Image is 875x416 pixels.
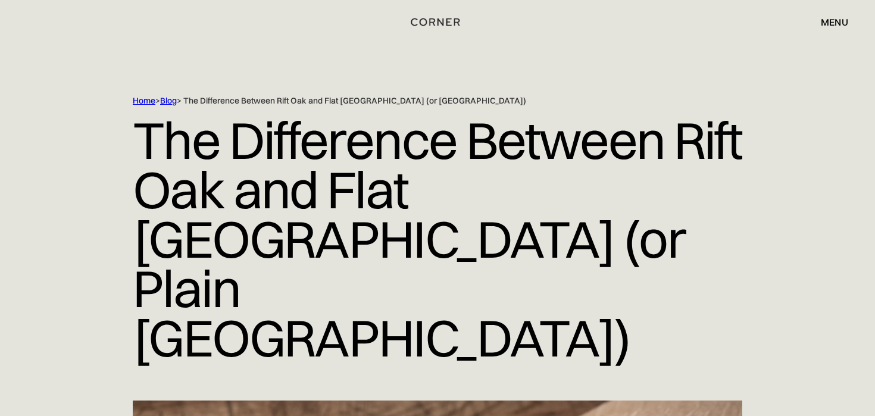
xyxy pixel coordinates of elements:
a: home [407,14,469,30]
a: Blog [160,95,177,106]
a: Home [133,95,155,106]
h1: The Difference Between Rift Oak and Flat [GEOGRAPHIC_DATA] (or Plain [GEOGRAPHIC_DATA]) [133,107,742,372]
div: menu [821,17,848,27]
div: > > The Difference Between Rift Oak and Flat [GEOGRAPHIC_DATA] (or [GEOGRAPHIC_DATA]) [133,95,692,107]
div: menu [809,12,848,32]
